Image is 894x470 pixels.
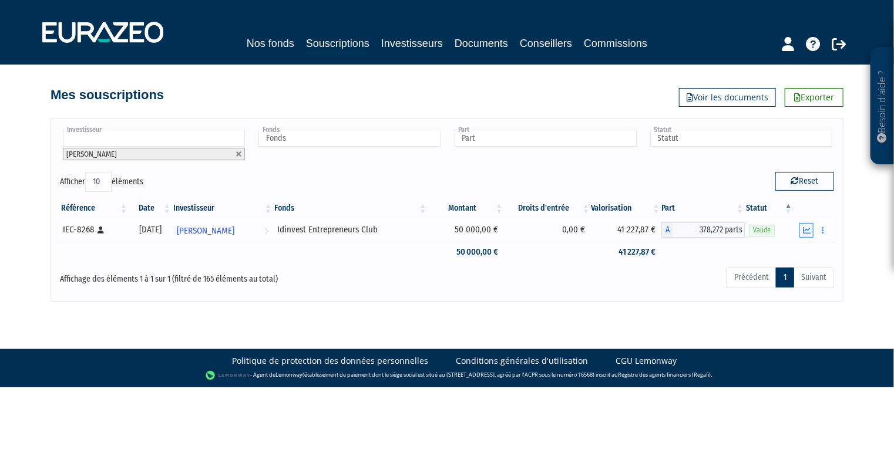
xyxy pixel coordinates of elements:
a: Politique de protection des données personnelles [232,355,428,367]
p: Besoin d'aide ? [876,53,889,159]
a: CGU Lemonway [616,355,677,367]
div: IEC-8268 [63,224,125,236]
th: Statut : activer pour trier la colonne par ordre d&eacute;croissant [745,198,794,218]
a: Conseillers [520,35,572,52]
button: Reset [775,172,834,191]
th: Part: activer pour trier la colonne par ordre croissant [661,198,745,218]
a: Investisseurs [381,35,443,52]
a: Souscriptions [306,35,369,53]
select: Afficheréléments [85,172,112,192]
th: Date: activer pour trier la colonne par ordre croissant [129,198,172,218]
div: Affichage des éléments 1 à 1 sur 1 (filtré de 165 éléments au total) [60,266,372,285]
th: Fonds: activer pour trier la colonne par ordre croissant [273,198,428,218]
span: [PERSON_NAME] [177,220,234,242]
a: Lemonway [275,371,303,378]
i: [Français] Personne physique [98,226,104,234]
span: Valide [749,225,775,236]
td: 50 000,00 € [428,218,505,242]
div: - Agent de (établissement de paiement dont le siège social est situé au [STREET_ADDRESS], agréé p... [12,370,882,381]
a: Commissions [584,35,647,52]
th: Référence : activer pour trier la colonne par ordre croissant [60,198,129,218]
img: 1732889491-logotype_eurazeo_blanc_rvb.png [42,22,163,43]
span: A [661,222,673,238]
div: [DATE] [133,224,168,236]
a: Registre des agents financiers (Regafi) [618,371,711,378]
label: Afficher éléments [60,172,143,192]
a: [PERSON_NAME] [172,218,273,242]
span: 378,272 parts [673,222,745,238]
div: A - Idinvest Entrepreneurs Club [661,222,745,238]
img: logo-lemonway.png [206,370,251,381]
h4: Mes souscriptions [51,88,164,102]
i: Voir l'investisseur [264,220,268,242]
th: Droits d'entrée: activer pour trier la colonne par ordre croissant [504,198,591,218]
td: 50 000,00 € [428,242,505,262]
td: 41 227,87 € [591,218,661,242]
div: Idinvest Entrepreneurs Club [277,224,424,236]
a: Conditions générales d'utilisation [456,355,588,367]
th: Valorisation: activer pour trier la colonne par ordre croissant [591,198,661,218]
th: Investisseur: activer pour trier la colonne par ordre croissant [172,198,273,218]
a: Exporter [785,88,843,107]
a: 1 [776,268,794,288]
span: [PERSON_NAME] [66,150,117,158]
td: 41 227,87 € [591,242,661,262]
a: Voir les documents [679,88,776,107]
a: Documents [455,35,508,52]
a: Nos fonds [247,35,294,52]
td: 0,00 € [504,218,591,242]
th: Montant: activer pour trier la colonne par ordre croissant [428,198,505,218]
